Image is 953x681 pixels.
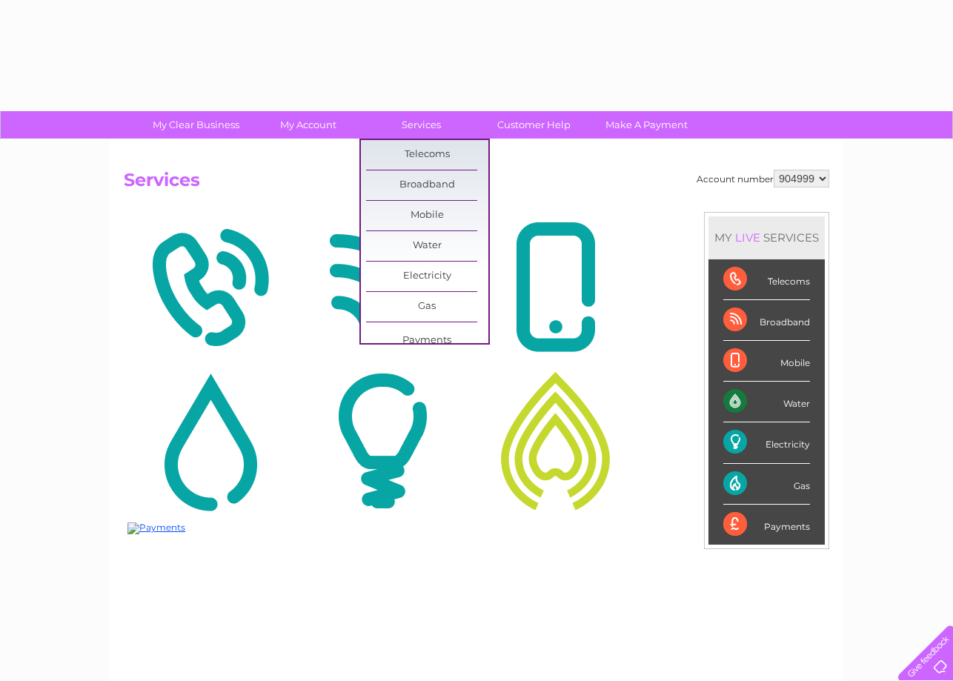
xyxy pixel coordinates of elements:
[697,170,829,187] div: Account number
[723,382,810,422] div: Water
[473,111,595,139] a: Customer Help
[360,111,482,139] a: Services
[585,111,708,139] a: Make A Payment
[366,231,488,261] a: Water
[248,111,370,139] a: My Account
[708,216,825,259] div: MY SERVICES
[723,505,810,545] div: Payments
[473,369,638,513] img: Gas
[723,300,810,341] div: Broadband
[723,422,810,463] div: Electricity
[127,216,293,359] img: Telecoms
[127,369,293,513] img: Water
[723,259,810,300] div: Telecoms
[300,216,465,359] img: Broadband
[124,170,829,198] h2: Services
[366,201,488,230] a: Mobile
[127,522,185,534] img: Payments
[473,216,638,359] img: Mobile
[366,140,488,170] a: Telecoms
[366,262,488,291] a: Electricity
[366,326,488,356] a: Payments
[723,464,810,505] div: Gas
[723,341,810,382] div: Mobile
[732,230,763,245] div: LIVE
[300,369,465,513] img: Electricity
[135,111,257,139] a: My Clear Business
[366,292,488,322] a: Gas
[366,170,488,200] a: Broadband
